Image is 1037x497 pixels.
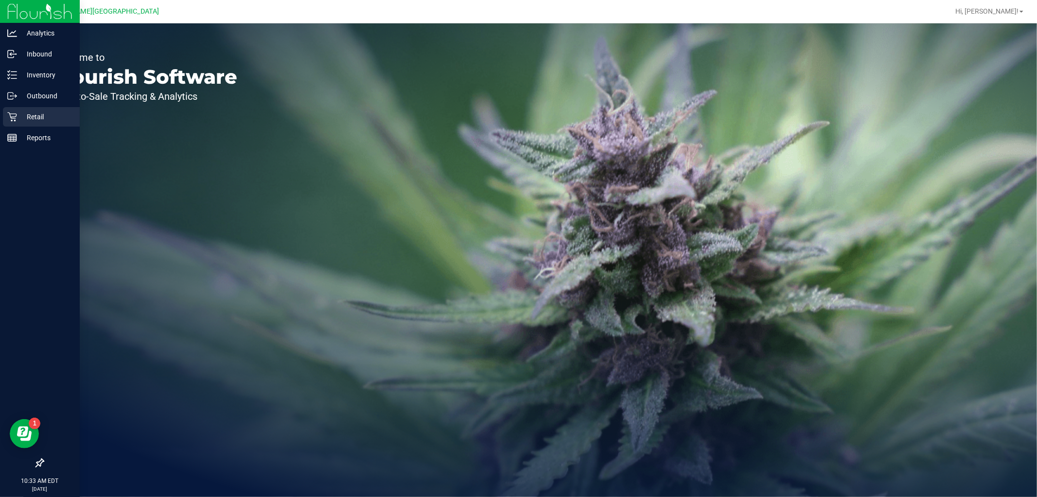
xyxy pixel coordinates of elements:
[17,90,75,102] p: Outbound
[7,133,17,143] inline-svg: Reports
[7,70,17,80] inline-svg: Inventory
[17,132,75,144] p: Reports
[53,53,237,62] p: Welcome to
[7,91,17,101] inline-svg: Outbound
[10,419,39,448] iframe: Resource center
[29,418,40,429] iframe: Resource center unread badge
[53,92,237,101] p: Seed-to-Sale Tracking & Analytics
[53,67,237,87] p: Flourish Software
[7,49,17,59] inline-svg: Inbound
[955,7,1019,15] span: Hi, [PERSON_NAME]!
[7,112,17,122] inline-svg: Retail
[17,111,75,123] p: Retail
[17,48,75,60] p: Inbound
[17,27,75,39] p: Analytics
[7,28,17,38] inline-svg: Analytics
[39,7,159,16] span: [PERSON_NAME][GEOGRAPHIC_DATA]
[4,485,75,493] p: [DATE]
[17,69,75,81] p: Inventory
[4,477,75,485] p: 10:33 AM EDT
